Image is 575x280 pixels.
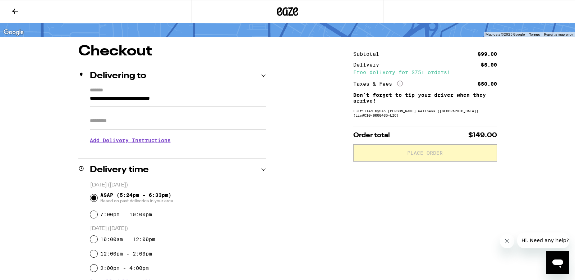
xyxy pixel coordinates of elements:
h2: Delivery time [90,166,149,174]
label: 7:00pm - 10:00pm [100,212,152,217]
span: Order total [353,132,390,139]
span: Place Order [407,150,443,155]
button: Place Order [353,144,497,162]
label: 2:00pm - 4:00pm [100,265,149,271]
iframe: Button to launch messaging window [546,251,569,274]
div: Free delivery for $75+ orders! [353,70,497,75]
div: $50.00 [478,81,497,86]
span: Based on past deliveries in your area [100,198,173,204]
span: ASAP (5:24pm - 6:33pm) [100,192,173,204]
p: [DATE] ([DATE]) [90,225,266,232]
iframe: Message from company [517,232,569,248]
h1: Checkout [78,44,266,59]
h2: Delivering to [90,72,146,80]
label: 12:00pm - 2:00pm [100,251,152,257]
div: Subtotal [353,51,384,57]
div: $99.00 [478,51,497,57]
div: Taxes & Fees [353,81,403,87]
label: 10:00am - 12:00pm [100,236,155,242]
p: [DATE] ([DATE]) [90,182,266,189]
div: Delivery [353,62,384,67]
p: We'll contact you at [PHONE_NUMBER] when we arrive [90,149,266,154]
p: Don't forget to tip your driver when they arrive! [353,92,497,104]
div: Fulfilled by San [PERSON_NAME] Wellness ([GEOGRAPHIC_DATA]) (Lic# C10-0000435-LIC ) [353,109,497,117]
div: $5.00 [481,62,497,67]
span: $149.00 [468,132,497,139]
span: Map data ©2025 Google [486,32,525,36]
h3: Add Delivery Instructions [90,132,266,149]
iframe: Close message [500,234,514,248]
a: Report a map error [544,32,573,36]
img: Google [2,28,26,37]
a: Open this area in Google Maps (opens a new window) [2,28,26,37]
a: Terms [529,32,540,37]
